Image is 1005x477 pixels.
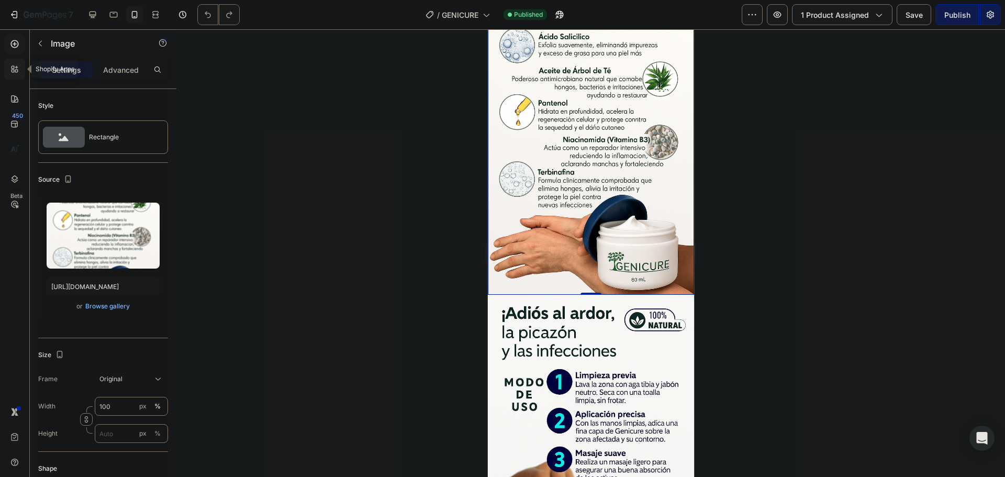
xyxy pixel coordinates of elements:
button: 7 [4,4,78,25]
div: % [154,429,161,438]
div: Browse gallery [85,302,130,311]
div: px [139,429,147,438]
button: px [151,427,164,440]
p: Advanced [103,64,139,75]
span: 1 product assigned [801,9,869,20]
div: 450 [10,112,25,120]
input: px% [95,424,168,443]
div: Beta [8,192,25,200]
div: Size [38,348,66,362]
p: Image [51,37,140,50]
div: px [139,402,147,411]
input: px% [95,397,168,416]
div: Publish [944,9,970,20]
div: Rectangle [89,125,153,149]
span: / [437,9,440,20]
span: Published [514,10,543,19]
input: https://example.com/image.jpg [47,277,160,296]
label: Height [38,429,58,438]
span: Original [99,374,122,384]
button: Original [95,370,168,389]
span: GENICURE [442,9,478,20]
div: Shape [38,464,57,473]
button: px [151,400,164,413]
div: % [154,402,161,411]
p: 7 [69,8,73,21]
p: Settings [52,64,81,75]
button: Browse gallery [85,301,130,312]
label: Frame [38,374,58,384]
iframe: Design area [488,29,694,477]
div: Undo/Redo [197,4,240,25]
div: Source [38,173,74,187]
button: 1 product assigned [792,4,892,25]
span: or [76,300,83,313]
button: % [137,400,149,413]
button: % [137,427,149,440]
div: Style [38,101,53,110]
label: Width [38,402,55,411]
img: preview-image [47,203,160,269]
button: Publish [935,4,979,25]
span: Save [906,10,923,19]
div: Open Intercom Messenger [969,426,995,451]
button: Save [897,4,931,25]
